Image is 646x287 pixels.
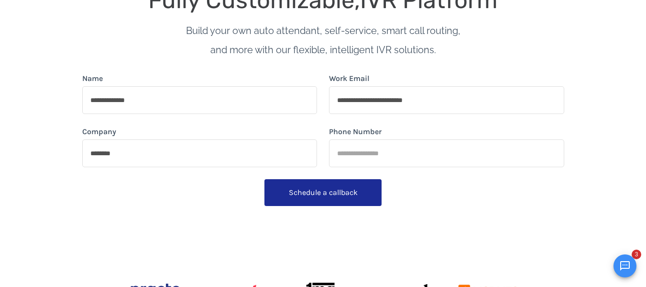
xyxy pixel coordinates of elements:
span: Schedule a callback [289,188,358,197]
span: 3 [632,250,641,259]
form: form [82,73,564,218]
button: Schedule a callback [264,179,382,206]
button: Open chat [613,254,636,277]
label: Phone Number [329,126,382,138]
span: and more with our flexible, intelligent IVR solutions. [210,44,436,56]
label: Company [82,126,116,138]
span: Build your own auto attendant, self-service, smart call routing, [186,25,460,36]
label: Name [82,73,103,84]
label: Work Email [329,73,370,84]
